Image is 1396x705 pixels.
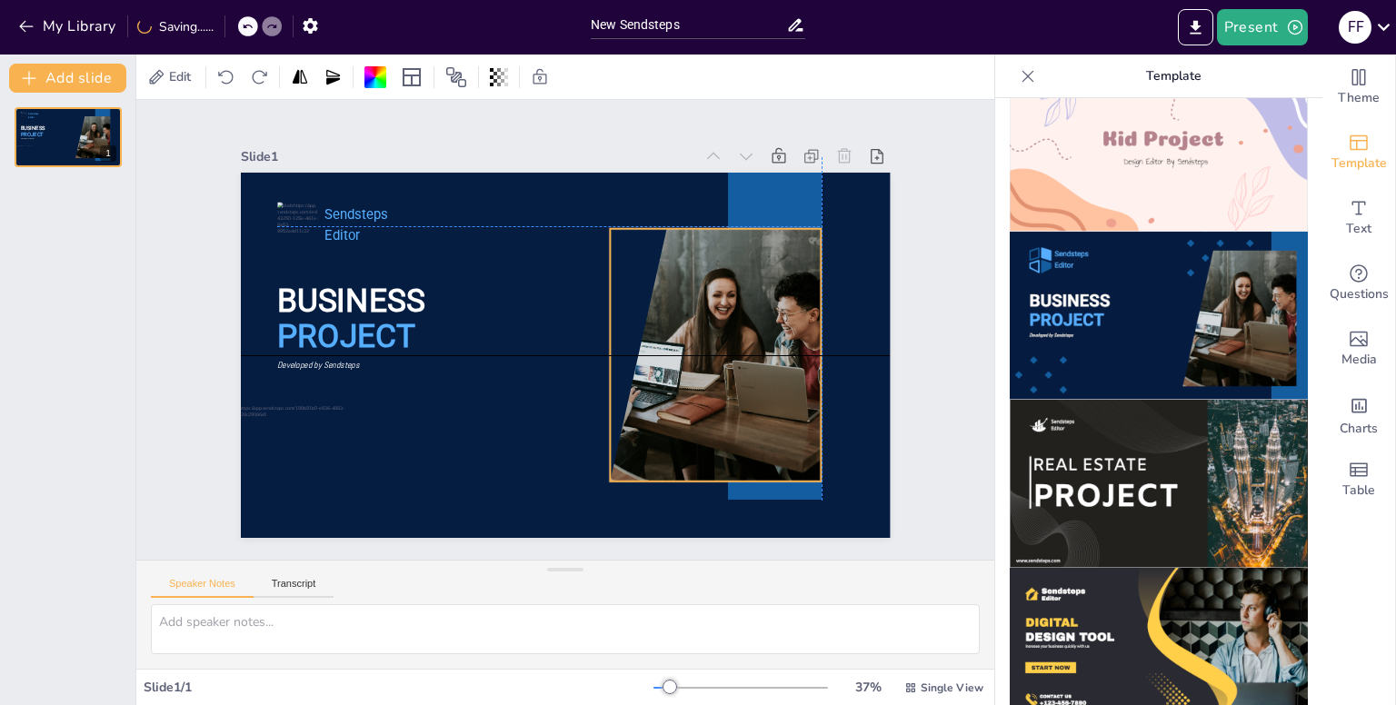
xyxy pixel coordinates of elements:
[15,107,122,167] div: 1
[1339,9,1371,45] button: F F
[324,227,360,243] span: Editor
[1322,120,1395,185] div: Add ready made slides
[1331,154,1387,174] span: Template
[165,68,194,85] span: Edit
[1341,350,1377,370] span: Media
[137,18,214,35] div: Saving......
[277,360,359,371] span: Developed by Sendsteps
[1330,284,1389,304] span: Questions
[1342,481,1375,501] span: Table
[1322,316,1395,382] div: Add images, graphics, shapes or video
[397,63,426,92] div: Layout
[1339,11,1371,44] div: F F
[1010,64,1308,232] img: thumb-9.png
[1346,219,1371,239] span: Text
[1178,9,1213,45] button: Export to PowerPoint
[1322,251,1395,316] div: Get real-time input from your audience
[1010,400,1308,568] img: thumb-11.png
[254,578,334,598] button: Transcript
[21,138,35,140] span: Developed by Sendsteps
[21,131,44,137] span: PROJECT
[100,145,116,162] div: 1
[9,64,126,93] button: Add slide
[28,116,35,119] span: Editor
[591,12,786,38] input: Insert title
[1322,55,1395,120] div: Change the overall theme
[144,679,653,696] div: Slide 1 / 1
[1322,185,1395,251] div: Add text boxes
[241,148,694,165] div: Slide 1
[846,679,890,696] div: 37 %
[277,318,415,355] span: PROJECT
[1338,88,1380,108] span: Theme
[151,578,254,598] button: Speaker Notes
[1322,447,1395,512] div: Add a table
[21,125,45,132] span: BUSINESS
[277,283,424,320] span: BUSINESS
[14,12,124,41] button: My Library
[445,66,467,88] span: Position
[1042,55,1304,98] p: Template
[1010,232,1308,400] img: thumb-10.png
[28,113,39,115] span: Sendsteps
[1322,382,1395,447] div: Add charts and graphs
[921,680,983,695] span: Single View
[1340,419,1378,439] span: Charts
[324,206,388,222] span: Sendsteps
[1217,9,1308,45] button: Present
